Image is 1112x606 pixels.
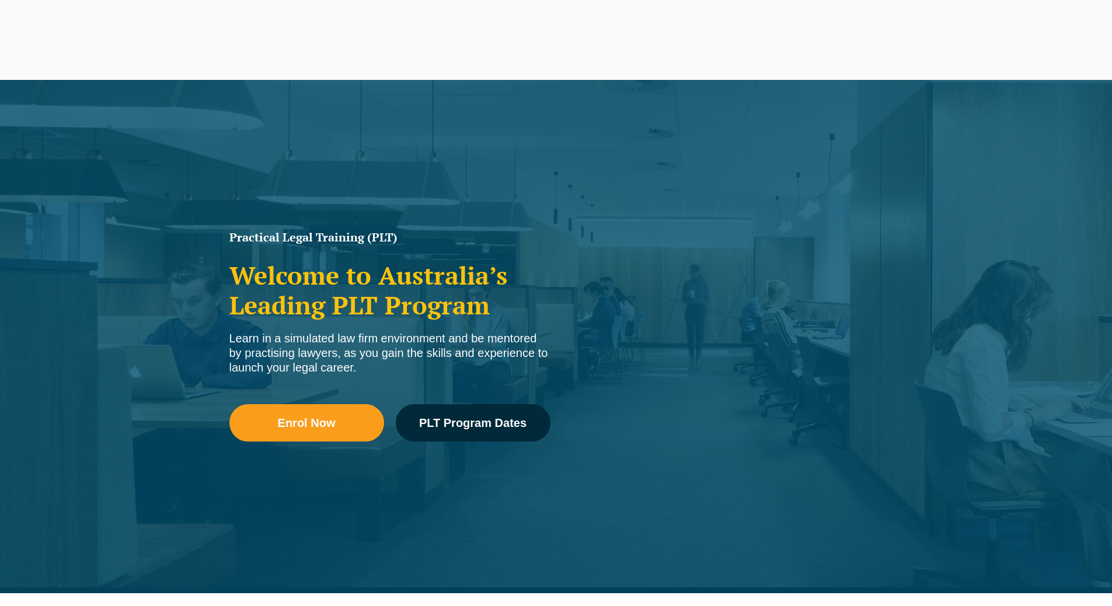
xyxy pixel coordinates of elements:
a: PLT Program Dates [396,404,550,442]
span: PLT Program Dates [419,417,527,429]
div: Learn in a simulated law firm environment and be mentored by practising lawyers, as you gain the ... [229,331,550,375]
h2: Welcome to Australia’s Leading PLT Program [229,261,550,320]
h1: Practical Legal Training (PLT) [229,232,550,243]
span: Enrol Now [278,417,336,429]
a: Enrol Now [229,404,384,442]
